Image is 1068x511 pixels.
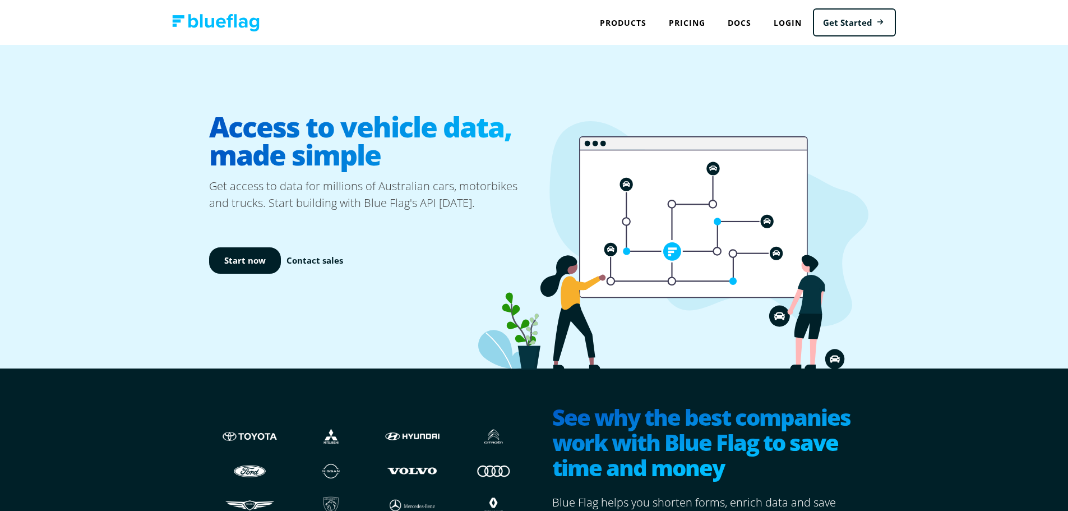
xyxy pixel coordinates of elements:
img: Citroen logo [464,426,523,447]
a: Get Started [813,8,896,37]
h2: See why the best companies work with Blue Flag to save time and money [552,404,859,483]
img: Mistubishi logo [302,426,360,447]
img: Hyundai logo [383,426,442,447]
img: Ford logo [220,460,279,481]
img: Volvo logo [383,460,442,481]
a: Pricing [658,11,716,34]
a: Login to Blue Flag application [762,11,813,34]
div: Products [589,11,658,34]
a: Docs [716,11,762,34]
img: Audi logo [464,460,523,481]
img: Nissan logo [302,460,360,481]
h1: Access to vehicle data, made simple [209,104,534,178]
p: Get access to data for millions of Australian cars, motorbikes and trucks. Start building with Bl... [209,178,534,211]
img: Toyota logo [220,426,279,447]
a: Contact sales [286,254,343,267]
a: Start now [209,247,281,274]
img: Blue Flag logo [172,14,260,31]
